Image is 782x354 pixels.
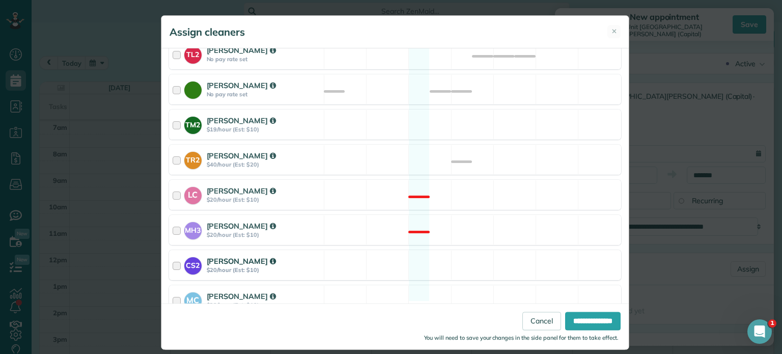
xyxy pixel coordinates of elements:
strong: TL2 [184,46,202,60]
strong: $20/hour (Est: $10) [207,302,321,309]
strong: [PERSON_NAME] [207,80,276,90]
strong: MH3 [184,222,202,236]
strong: [PERSON_NAME] [207,291,276,301]
a: Cancel [522,312,561,331]
strong: TR2 [184,152,202,166]
small: You will need to save your changes in the side panel for them to take effect. [424,335,619,342]
strong: $40/hour (Est: $20) [207,161,321,168]
span: ✕ [611,26,617,36]
strong: LC [184,187,202,201]
strong: $20/hour (Est: $10) [207,196,321,203]
strong: $19/hour (Est: $10) [207,126,321,133]
strong: No pay rate set [207,56,321,63]
strong: [PERSON_NAME] [207,221,276,231]
strong: MC [184,292,202,307]
strong: $20/hour (Est: $10) [207,266,321,274]
strong: TM2 [184,117,202,130]
strong: $20/hour (Est: $10) [207,231,321,238]
strong: [PERSON_NAME] [207,151,276,160]
span: 1 [768,319,776,328]
h5: Assign cleaners [170,25,245,39]
strong: No pay rate set [207,91,321,98]
strong: [PERSON_NAME] [207,256,276,266]
iframe: Intercom live chat [747,319,772,344]
strong: [PERSON_NAME] [207,45,276,55]
strong: [PERSON_NAME] [207,116,276,125]
strong: [PERSON_NAME] [207,186,276,196]
strong: CS2 [184,257,202,271]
